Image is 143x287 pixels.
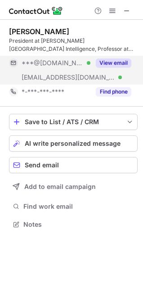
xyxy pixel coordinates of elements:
[25,161,59,169] span: Send email
[9,5,63,16] img: ContactOut v5.3.10
[22,73,115,81] span: [EMAIL_ADDRESS][DOMAIN_NAME]
[96,87,131,96] button: Reveal Button
[9,37,138,53] div: President at [PERSON_NAME][GEOGRAPHIC_DATA] Intelligence, Professor at [GEOGRAPHIC_DATA], and Chi...
[96,58,131,67] button: Reveal Button
[25,118,122,126] div: Save to List / ATS / CRM
[9,157,138,173] button: Send email
[22,59,84,67] span: ***@[DOMAIN_NAME]
[23,202,134,211] span: Find work email
[9,135,138,152] button: AI write personalized message
[9,179,138,195] button: Add to email campaign
[9,27,69,36] div: [PERSON_NAME]
[9,200,138,213] button: Find work email
[23,220,134,229] span: Notes
[9,114,138,130] button: save-profile-one-click
[9,218,138,231] button: Notes
[24,183,96,190] span: Add to email campaign
[25,140,121,147] span: AI write personalized message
